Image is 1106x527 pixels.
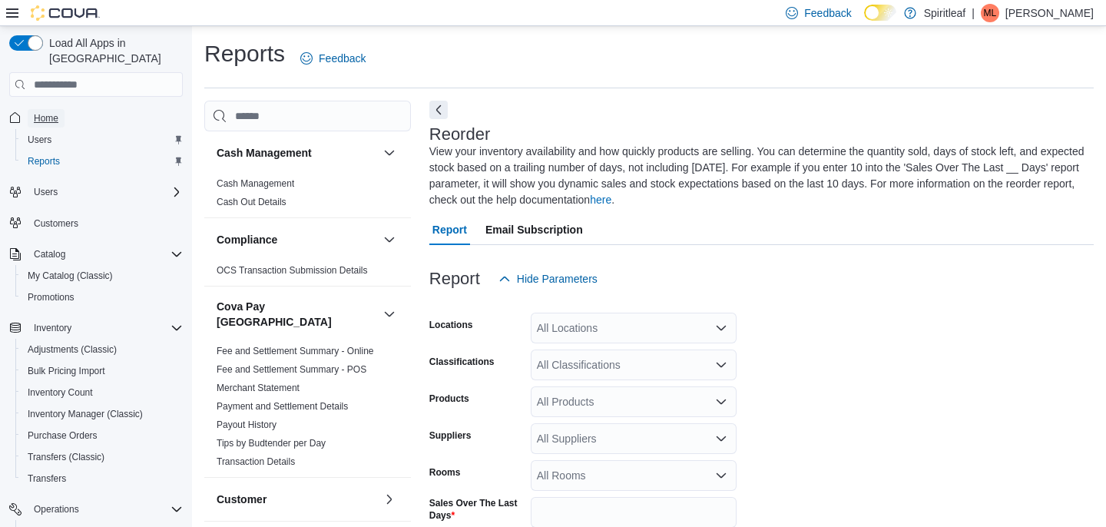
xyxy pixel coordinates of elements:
a: Merchant Statement [217,383,300,393]
button: Transfers (Classic) [15,446,189,468]
span: Customers [28,214,183,233]
p: | [972,4,975,22]
a: Fee and Settlement Summary - Online [217,346,374,356]
a: Reports [22,152,66,171]
span: Cash Out Details [217,196,286,208]
button: Open list of options [715,322,727,334]
button: Next [429,101,448,119]
button: Customer [217,492,377,507]
label: Sales Over The Last Days [429,497,525,522]
span: Home [28,108,183,127]
h1: Reports [204,38,285,69]
span: Inventory Manager (Classic) [28,408,143,420]
button: Users [3,181,189,203]
button: Inventory [28,319,78,337]
span: Inventory Count [22,383,183,402]
span: Fee and Settlement Summary - Online [217,345,374,357]
span: Catalog [34,248,65,260]
input: Dark Mode [864,5,896,21]
a: Cash Management [217,178,294,189]
span: Hide Parameters [517,271,598,287]
button: Cash Management [217,145,377,161]
button: Hide Parameters [492,263,604,294]
button: Inventory Manager (Classic) [15,403,189,425]
span: Users [28,183,183,201]
span: Catalog [28,245,183,263]
span: My Catalog (Classic) [28,270,113,282]
button: Open list of options [715,359,727,371]
span: Operations [28,500,183,519]
h3: Compliance [217,232,277,247]
button: Customers [3,212,189,234]
span: Customers [34,217,78,230]
span: Reports [28,155,60,167]
div: Compliance [204,261,411,286]
a: Users [22,131,58,149]
span: Inventory [28,319,183,337]
a: Inventory Manager (Classic) [22,405,149,423]
div: Cova Pay [GEOGRAPHIC_DATA] [204,342,411,477]
button: My Catalog (Classic) [15,265,189,287]
a: Transfers (Classic) [22,448,111,466]
span: Inventory Count [28,386,93,399]
label: Classifications [429,356,495,368]
span: Operations [34,503,79,515]
span: ML [984,4,997,22]
button: Transfers [15,468,189,489]
span: OCS Transaction Submission Details [217,264,368,277]
span: Transfers [28,472,66,485]
span: Reports [22,152,183,171]
button: Promotions [15,287,189,308]
span: Feedback [319,51,366,66]
span: Purchase Orders [28,429,98,442]
button: Cova Pay [GEOGRAPHIC_DATA] [380,305,399,323]
button: Operations [3,499,189,520]
span: Promotions [28,291,75,303]
span: Users [34,186,58,198]
button: Bulk Pricing Import [15,360,189,382]
button: Cova Pay [GEOGRAPHIC_DATA] [217,299,377,330]
span: Inventory Manager (Classic) [22,405,183,423]
label: Products [429,393,469,405]
a: Feedback [294,43,372,74]
span: Load All Apps in [GEOGRAPHIC_DATA] [43,35,183,66]
div: Cash Management [204,174,411,217]
a: Cash Out Details [217,197,286,207]
label: Rooms [429,466,461,479]
button: Purchase Orders [15,425,189,446]
p: [PERSON_NAME] [1005,4,1094,22]
button: Users [28,183,64,201]
button: Open list of options [715,396,727,408]
h3: Reorder [429,125,490,144]
button: Open list of options [715,469,727,482]
button: Cash Management [380,144,399,162]
span: Email Subscription [485,214,583,245]
span: Payment and Settlement Details [217,400,348,413]
span: Promotions [22,288,183,307]
a: Inventory Count [22,383,99,402]
label: Suppliers [429,429,472,442]
button: Compliance [217,232,377,247]
span: Purchase Orders [22,426,183,445]
span: Inventory [34,322,71,334]
span: Bulk Pricing Import [28,365,105,377]
a: Tips by Budtender per Day [217,438,326,449]
span: Fee and Settlement Summary - POS [217,363,366,376]
span: Tips by Budtender per Day [217,437,326,449]
button: Open list of options [715,433,727,445]
span: Adjustments (Classic) [28,343,117,356]
button: Users [15,129,189,151]
a: Home [28,109,65,128]
h3: Customer [217,492,267,507]
p: Spiritleaf [924,4,965,22]
span: Report [432,214,467,245]
a: OCS Transaction Submission Details [217,265,368,276]
a: Payout History [217,419,276,430]
div: View your inventory availability and how quickly products are selling. You can determine the quan... [429,144,1086,208]
a: Promotions [22,288,81,307]
a: My Catalog (Classic) [22,267,119,285]
span: My Catalog (Classic) [22,267,183,285]
button: Inventory [3,317,189,339]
